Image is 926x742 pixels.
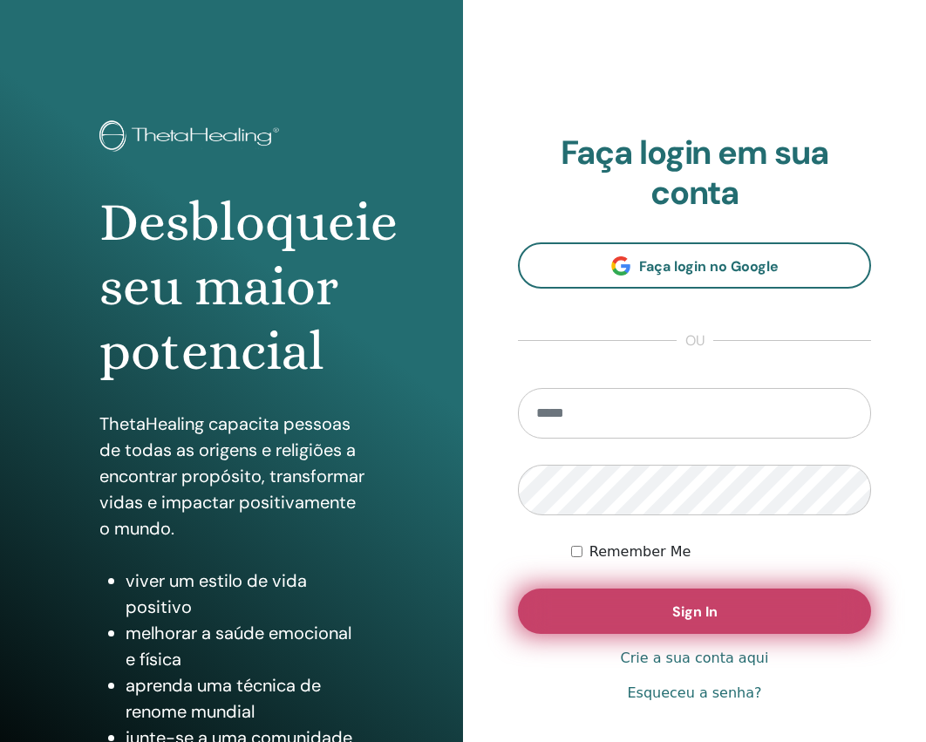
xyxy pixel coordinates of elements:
a: Crie a sua conta aqui [621,648,769,669]
a: Faça login no Google [518,242,871,289]
span: Sign In [672,602,718,621]
label: Remember Me [589,541,691,562]
h2: Faça login em sua conta [518,133,871,213]
h1: Desbloqueie seu maior potencial [99,190,364,385]
li: melhorar a saúde emocional e física [126,620,364,672]
span: Faça login no Google [639,257,779,276]
li: viver um estilo de vida positivo [126,568,364,620]
span: ou [677,330,713,351]
a: Esqueceu a senha? [627,683,761,704]
li: aprenda uma técnica de renome mundial [126,672,364,725]
div: Keep me authenticated indefinitely or until I manually logout [571,541,871,562]
button: Sign In [518,589,871,634]
p: ThetaHealing capacita pessoas de todas as origens e religiões a encontrar propósito, transformar ... [99,411,364,541]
